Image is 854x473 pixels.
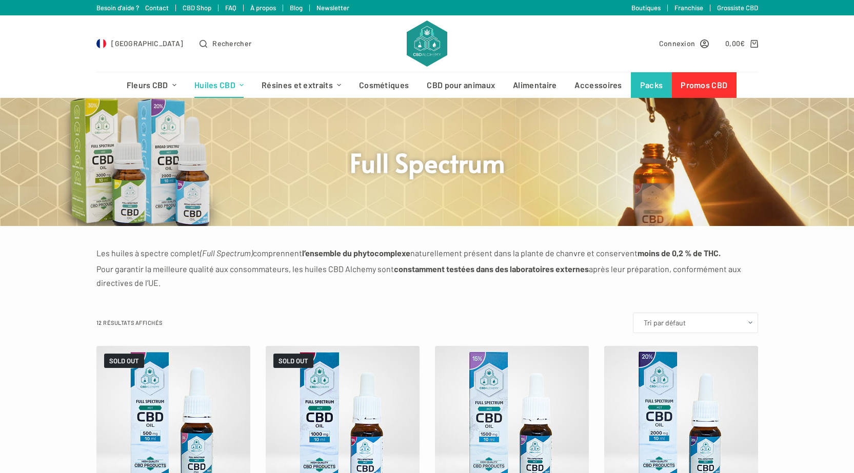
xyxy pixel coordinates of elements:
a: Promos CBD [672,72,737,98]
p: Pour garantir la meilleure qualité aux consommateurs, les huiles CBD Alchemy sont après leur prép... [96,262,758,290]
a: Cosmétiques [350,72,418,98]
a: Boutiques [631,4,661,12]
a: Besoin d'aide ? Contact [96,4,169,12]
span: SOLD OUT [273,354,313,368]
a: Panier d’achat [725,37,758,49]
a: Connexion [659,37,709,49]
button: Ouvrir le formulaire de recherche [200,37,251,49]
a: Newsletter [316,4,349,12]
span: [GEOGRAPHIC_DATA] [111,37,183,49]
p: 12 résultats affichés [96,318,163,327]
strong: moins de 0,2 % de THC. [638,248,721,258]
a: Huiles CBD [185,72,252,98]
strong: l’ensemble du phytocomplexe [302,248,410,258]
a: Résines et extraits [253,72,350,98]
a: Accessoires [566,72,631,98]
a: CBD pour animaux [418,72,504,98]
a: Blog [290,4,303,12]
a: À propos [250,4,276,12]
p: Les huiles à spectre complet comprennent naturellement présent dans la plante de chanvre et conse... [96,246,758,260]
a: CBD Shop [183,4,211,12]
a: Alimentaire [504,72,566,98]
nav: Menu d’en-tête [117,72,737,98]
span: Rechercher [212,37,251,49]
h1: Full Spectrum [235,146,620,179]
bdi: 0,00 [725,39,745,48]
a: Grossiste CBD [717,4,758,12]
img: FR Flag [96,38,107,49]
a: Packs [631,72,672,98]
a: Franchise [674,4,703,12]
span: Connexion [659,37,696,49]
select: Commande [633,313,758,333]
a: FAQ [225,4,236,12]
em: (Full Spectrum) [200,248,253,258]
strong: constamment testées dans des laboratoires externes [394,264,589,274]
img: CBD Alchemy [407,20,447,67]
span: € [740,39,745,48]
a: Select Country [96,37,184,49]
a: Fleurs CBD [117,72,185,98]
span: SOLD OUT [104,354,144,368]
